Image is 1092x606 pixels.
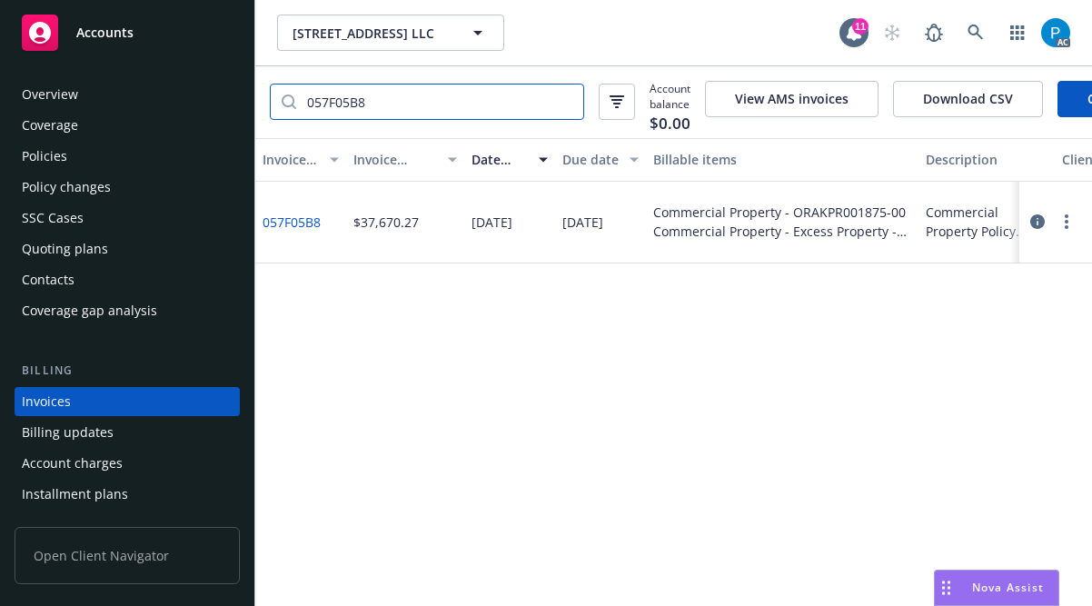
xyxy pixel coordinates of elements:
[653,150,911,169] div: Billable items
[22,173,111,202] div: Policy changes
[15,265,240,294] a: Contacts
[22,480,128,509] div: Installment plans
[646,138,918,182] button: Billable items
[22,111,78,140] div: Coverage
[15,362,240,380] div: Billing
[472,150,528,169] div: Date issued
[15,204,240,233] a: SSC Cases
[15,527,240,584] span: Open Client Navigator
[15,449,240,478] a: Account charges
[282,94,296,109] svg: Search
[15,7,240,58] a: Accounts
[562,150,619,169] div: Due date
[22,418,114,447] div: Billing updates
[22,387,71,416] div: Invoices
[705,81,879,117] button: View AMS invoices
[472,213,512,232] div: [DATE]
[263,150,319,169] div: Invoice ID
[346,138,464,182] button: Invoice amount
[893,81,1043,117] button: Download CSV
[999,15,1036,51] a: Switch app
[22,265,74,294] div: Contacts
[15,142,240,171] a: Policies
[353,150,437,169] div: Invoice amount
[293,24,450,43] span: [STREET_ADDRESS] LLC
[852,18,869,35] div: 11
[15,387,240,416] a: Invoices
[15,80,240,109] a: Overview
[353,213,419,232] div: $37,670.27
[255,138,346,182] button: Invoice ID
[926,203,1047,241] div: Commercial Property Policy Renewals
[22,80,78,109] div: Overview
[555,138,646,182] button: Due date
[22,204,84,233] div: SSC Cases
[650,81,690,124] span: Account balance
[15,418,240,447] a: Billing updates
[22,234,108,263] div: Quoting plans
[972,580,1044,595] span: Nova Assist
[277,15,504,51] button: [STREET_ADDRESS] LLC
[22,142,67,171] div: Policies
[650,112,690,135] span: $0.00
[22,449,123,478] div: Account charges
[15,111,240,140] a: Coverage
[464,138,555,182] button: Date issued
[76,25,134,40] span: Accounts
[874,15,910,51] a: Start snowing
[15,173,240,202] a: Policy changes
[934,570,1059,606] button: Nova Assist
[926,150,1047,169] div: Description
[653,222,911,241] div: Commercial Property - Excess Property - WKFCXS-02526-00
[15,480,240,509] a: Installment plans
[15,296,240,325] a: Coverage gap analysis
[562,213,603,232] div: [DATE]
[263,213,321,232] a: 057F05B8
[296,84,583,119] input: Filter by keyword...
[916,15,952,51] a: Report a Bug
[22,296,157,325] div: Coverage gap analysis
[958,15,994,51] a: Search
[653,203,911,222] div: Commercial Property - ORAKPR001875-00
[935,571,958,605] div: Drag to move
[1041,18,1070,47] img: photo
[918,138,1055,182] button: Description
[15,234,240,263] a: Quoting plans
